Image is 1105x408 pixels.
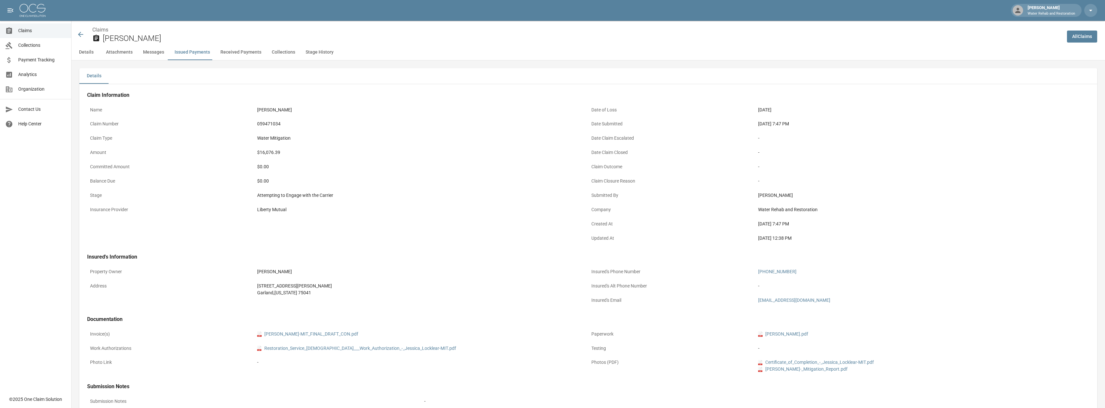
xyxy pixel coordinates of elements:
[588,342,756,355] p: Testing
[588,160,756,173] p: Claim Outcome
[257,331,358,338] a: pdf[PERSON_NAME]-MIT_FINAL_DRAFT_CON.pdf
[87,203,254,216] p: Insurance Provider
[588,203,756,216] p: Company
[588,280,756,292] p: Insured's Alt Phone Number
[257,283,585,289] div: [STREET_ADDRESS][PERSON_NAME]
[18,86,66,93] span: Organization
[758,298,830,303] a: [EMAIL_ADDRESS][DOMAIN_NAME]
[257,135,585,142] div: Water Mitigation
[758,235,1086,242] div: [DATE] 12:38 PM
[588,218,756,230] p: Created At
[758,331,808,338] a: pdf[PERSON_NAME].pdf
[257,163,585,170] div: $0.00
[87,175,254,187] p: Balance Due
[257,345,456,352] a: pdfRestoration_Service_[DEMOGRAPHIC_DATA]___Work_Authorization_-_Jessica_Locklear-MIT.pdf
[267,45,300,60] button: Collections
[72,45,101,60] button: Details
[588,328,756,340] p: Paperwork
[758,192,1086,199] div: [PERSON_NAME]
[18,57,66,63] span: Payment Tracking
[103,34,1062,43] h2: [PERSON_NAME]
[1067,31,1097,43] a: AllClaims
[18,121,66,127] span: Help Center
[4,4,17,17] button: open drawer
[588,232,756,245] p: Updated At
[257,107,585,113] div: [PERSON_NAME]
[87,342,254,355] p: Work Authorizations
[87,92,1089,98] h4: Claim Information
[588,294,756,307] p: Insured's Email
[758,366,848,373] a: pdf[PERSON_NAME]-_Mitigation_Report.pdf
[758,163,1086,170] div: -
[588,146,756,159] p: Date Claim Closed
[92,27,108,33] a: Claims
[758,221,1086,227] div: [DATE] 7:47 PM
[257,149,585,156] div: $16,076.39
[758,206,1086,213] div: Water Rehab and Restoration
[72,45,1105,60] div: anchor tabs
[215,45,267,60] button: Received Payments
[87,254,1089,260] h4: Insured's Information
[1025,5,1078,16] div: [PERSON_NAME]
[87,328,254,340] p: Invoice(s)
[758,269,796,274] a: [PHONE_NUMBER]
[87,280,254,292] p: Address
[9,396,62,402] div: © 2025 One Claim Solution
[257,192,585,199] div: Attempting to Engage with the Carrier
[257,289,585,296] div: Garland , [US_STATE] 75041
[758,283,1086,289] div: -
[87,356,254,369] p: Photo Link
[588,104,756,116] p: Date of Loss
[1028,11,1075,17] p: Water Rehab and Restoration
[101,45,138,60] button: Attachments
[169,45,215,60] button: Issued Payments
[257,268,585,275] div: [PERSON_NAME]
[758,121,1086,127] div: [DATE] 7:47 PM
[257,359,585,366] div: -
[300,45,339,60] button: Stage History
[87,265,254,278] p: Property Owner
[87,189,254,202] p: Stage
[87,118,254,130] p: Claim Number
[87,395,421,408] p: Submission Notes
[79,68,1097,84] div: details tabs
[588,356,756,369] p: Photos (PDF)
[79,68,109,84] button: Details
[257,121,585,127] div: 059471034
[92,26,1062,34] nav: breadcrumb
[758,135,1086,142] div: -
[758,359,874,366] a: pdfCertificate_of_Completion_-_Jessica_Locklear-MIT.pdf
[87,132,254,145] p: Claim Type
[87,104,254,116] p: Name
[87,146,254,159] p: Amount
[758,149,1086,156] div: -
[588,175,756,187] p: Claim Closure Reason
[257,206,585,213] div: Liberty Mutual
[588,189,756,202] p: Submitted By
[87,316,1089,323] h4: Documentation
[18,106,66,113] span: Contact Us
[758,107,1086,113] div: [DATE]
[758,178,1086,185] div: -
[424,398,1086,405] div: -
[20,4,46,17] img: ocs-logo-white-transparent.png
[18,42,66,49] span: Collections
[87,160,254,173] p: Committed Amount
[18,27,66,34] span: Claims
[87,383,1089,390] h4: Submission Notes
[758,345,1086,352] div: -
[138,45,169,60] button: Messages
[588,265,756,278] p: Insured's Phone Number
[18,71,66,78] span: Analytics
[257,178,585,185] div: $0.00
[588,132,756,145] p: Date Claim Escalated
[588,118,756,130] p: Date Submitted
